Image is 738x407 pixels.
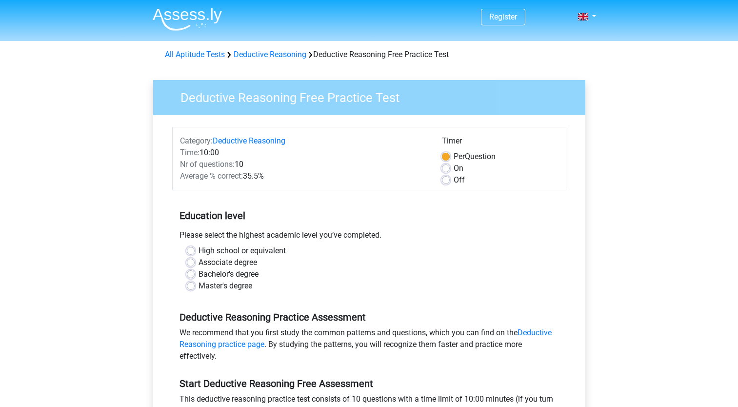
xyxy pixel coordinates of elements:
[180,160,235,169] span: Nr of questions:
[454,174,465,186] label: Off
[199,245,286,257] label: High school or equivalent
[180,148,199,157] span: Time:
[180,171,243,181] span: Average % correct:
[454,152,465,161] span: Per
[172,229,566,245] div: Please select the highest academic level you’ve completed.
[169,86,578,105] h3: Deductive Reasoning Free Practice Test
[180,311,559,323] h5: Deductive Reasoning Practice Assessment
[165,50,225,59] a: All Aptitude Tests
[180,136,213,145] span: Category:
[199,268,259,280] label: Bachelor's degree
[454,163,463,174] label: On
[153,8,222,31] img: Assessly
[234,50,306,59] a: Deductive Reasoning
[173,159,435,170] div: 10
[213,136,285,145] a: Deductive Reasoning
[173,147,435,159] div: 10:00
[173,170,435,182] div: 35.5%
[199,280,252,292] label: Master's degree
[454,151,496,163] label: Question
[161,49,578,61] div: Deductive Reasoning Free Practice Test
[442,135,558,151] div: Timer
[489,12,517,21] a: Register
[199,257,257,268] label: Associate degree
[172,327,566,366] div: We recommend that you first study the common patterns and questions, which you can find on the . ...
[180,206,559,225] h5: Education level
[180,378,559,389] h5: Start Deductive Reasoning Free Assessment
